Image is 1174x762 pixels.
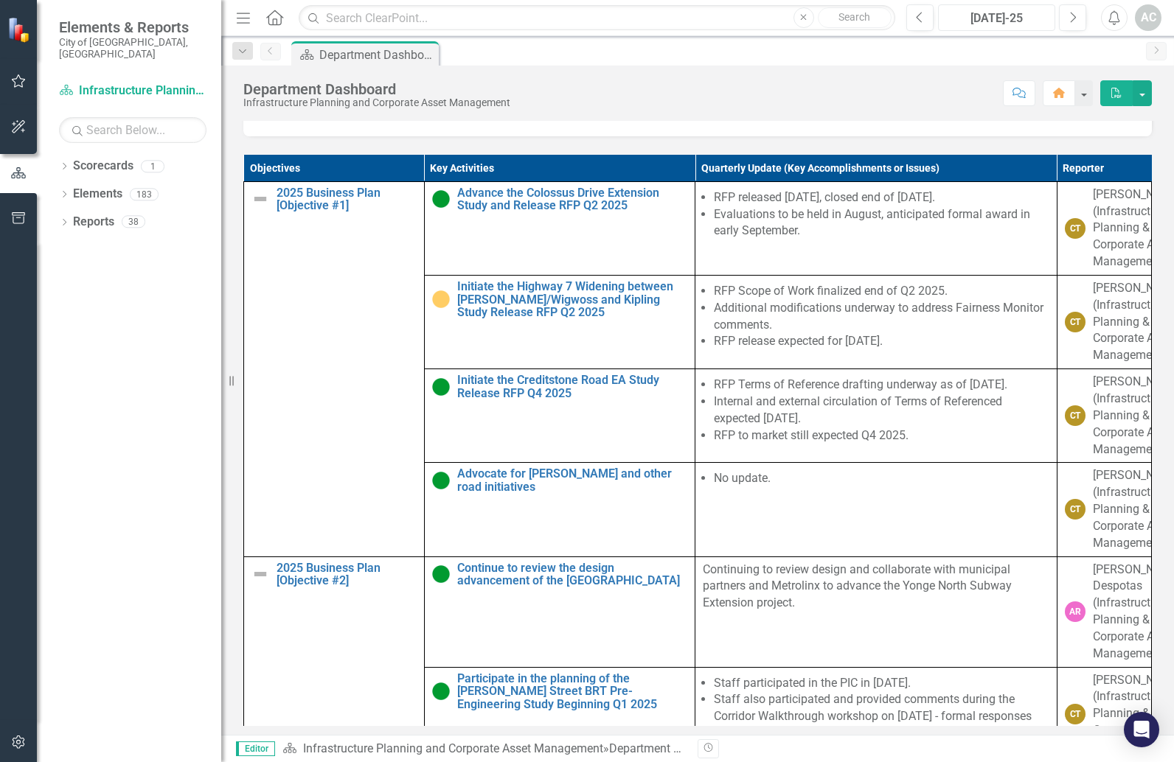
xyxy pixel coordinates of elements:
div: Infrastructure Planning and Corporate Asset Management [243,97,510,108]
li: No update. [714,470,1049,487]
span: Elements & Reports [59,18,206,36]
button: AC [1135,4,1161,31]
div: 1 [141,160,164,172]
input: Search ClearPoint... [299,5,895,31]
li: Evaluations to be held in August, anticipated formal award in early September. [714,206,1049,240]
div: Open Intercom Messenger [1124,712,1159,747]
span: Search [838,11,870,23]
td: Double-Click to Edit [695,275,1057,368]
a: Infrastructure Planning and Corporate Asset Management [59,83,206,99]
td: Double-Click to Edit Right Click for Context Menu [424,556,695,667]
td: Double-Click to Edit [695,463,1057,556]
div: » [282,741,687,758]
img: Not Defined [251,565,269,583]
div: Department Dashboard [319,46,435,64]
div: [DATE]-25 [943,10,1050,27]
p: Continuing to review design and collaborate with municipal partners and Metrolinx to advance the ... [703,562,1049,612]
div: CT [1065,312,1086,332]
a: Participate in the planning of the [PERSON_NAME] Street BRT Pre-Engineering Study Beginning Q1 2025 [457,672,688,711]
li: RFP Terms of Reference drafting underway as of [DATE]. [714,377,1049,394]
li: Staff participated in the PIC in [DATE]. [714,675,1049,692]
span: Editor [236,741,275,756]
li: RFP release expected for [DATE]. [714,333,1049,350]
img: Proceeding as Anticipated [432,682,450,700]
td: Double-Click to Edit Right Click for Context Menu [424,275,695,368]
div: Department Dashboard [609,741,731,755]
div: Department Dashboard [243,81,510,97]
td: Double-Click to Edit [1057,369,1151,463]
a: Infrastructure Planning and Corporate Asset Management [303,741,603,755]
div: AR [1065,601,1086,622]
li: RFP Scope of Work finalized end of Q2 2025. [714,283,1049,300]
img: Monitoring Progress [432,290,450,308]
div: CT [1065,218,1086,239]
img: Proceeding as Anticipated [432,190,450,208]
a: Initiate the Creditstone Road EA Study Release RFP Q4 2025 [457,374,688,399]
li: Additional modifications underway to address Fairness Monitor comments. [714,300,1049,334]
button: Search [818,7,892,28]
td: Double-Click to Edit Right Click for Context Menu [424,181,695,275]
a: 2025 Business Plan [Objective #1] [277,186,417,212]
td: Double-Click to Edit [695,181,1057,275]
img: Proceeding as Anticipated [432,378,450,396]
li: Internal and external circulation of Terms of Referenced expected [DATE]. [714,394,1049,427]
a: 2025 Business Plan [Objective #2] [277,562,417,587]
td: Double-Click to Edit Right Click for Context Menu [244,181,425,556]
td: Double-Click to Edit Right Click for Context Menu [424,369,695,463]
a: Advance the Colossus Drive Extension Study and Release RFP Q2 2025 [457,186,688,212]
li: RFP released [DATE], closed end of [DATE]. [714,189,1049,206]
button: [DATE]-25 [938,4,1055,31]
a: Reports [73,214,114,231]
img: Proceeding as Anticipated [432,472,450,489]
a: Scorecards [73,158,133,175]
div: 38 [122,216,145,228]
img: ClearPoint Strategy [7,16,34,43]
a: Initiate the Highway 7 Widening between [PERSON_NAME]/Wigwoss and Kipling Study Release RFP Q2 2025 [457,280,688,319]
img: Proceeding as Anticipated [432,565,450,583]
a: Continue to review the design advancement of the [GEOGRAPHIC_DATA] [457,562,688,587]
small: City of [GEOGRAPHIC_DATA], [GEOGRAPHIC_DATA] [59,36,206,60]
div: CT [1065,704,1086,724]
div: 183 [130,188,159,200]
li: Staff also participated and provided comments during the Corridor Walkthrough workshop on [DATE] ... [714,691,1049,742]
td: Double-Click to Edit [695,369,1057,463]
input: Search Below... [59,117,206,143]
td: Double-Click to Edit [1057,556,1151,667]
a: Advocate for [PERSON_NAME] and other road initiatives [457,467,688,493]
td: Double-Click to Edit [695,556,1057,667]
td: Double-Click to Edit [1057,275,1151,368]
div: CT [1065,405,1086,426]
li: RFP to market still expected Q4 2025. [714,427,1049,444]
td: Double-Click to Edit [1057,181,1151,275]
div: CT [1065,499,1086,520]
a: Elements [73,186,122,203]
img: Not Defined [251,190,269,208]
td: Double-Click to Edit Right Click for Context Menu [424,463,695,556]
td: Double-Click to Edit [1057,463,1151,556]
